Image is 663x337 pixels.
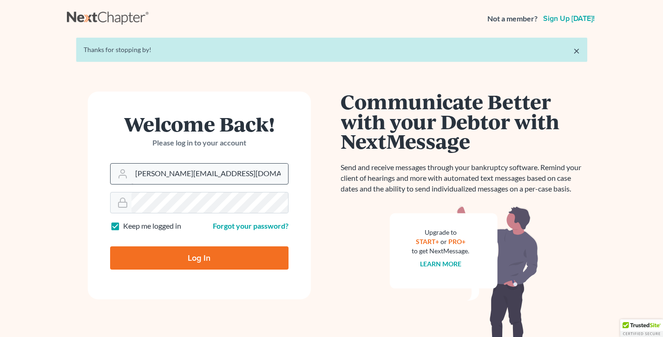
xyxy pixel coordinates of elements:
[110,246,289,270] input: Log In
[341,92,587,151] h1: Communicate Better with your Debtor with NextMessage
[110,138,289,148] p: Please log in to your account
[412,246,470,256] div: to get NextMessage.
[420,260,461,268] a: Learn more
[620,319,663,337] div: TrustedSite Certified
[213,221,289,230] a: Forgot your password?
[131,164,288,184] input: Email Address
[84,45,580,54] div: Thanks for stopping by!
[487,13,538,24] strong: Not a member?
[573,45,580,56] a: ×
[541,15,597,22] a: Sign up [DATE]!
[440,238,447,245] span: or
[341,162,587,194] p: Send and receive messages through your bankruptcy software. Remind your client of hearings and mo...
[416,238,439,245] a: START+
[448,238,466,245] a: PRO+
[412,228,470,237] div: Upgrade to
[123,221,181,231] label: Keep me logged in
[110,114,289,134] h1: Welcome Back!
